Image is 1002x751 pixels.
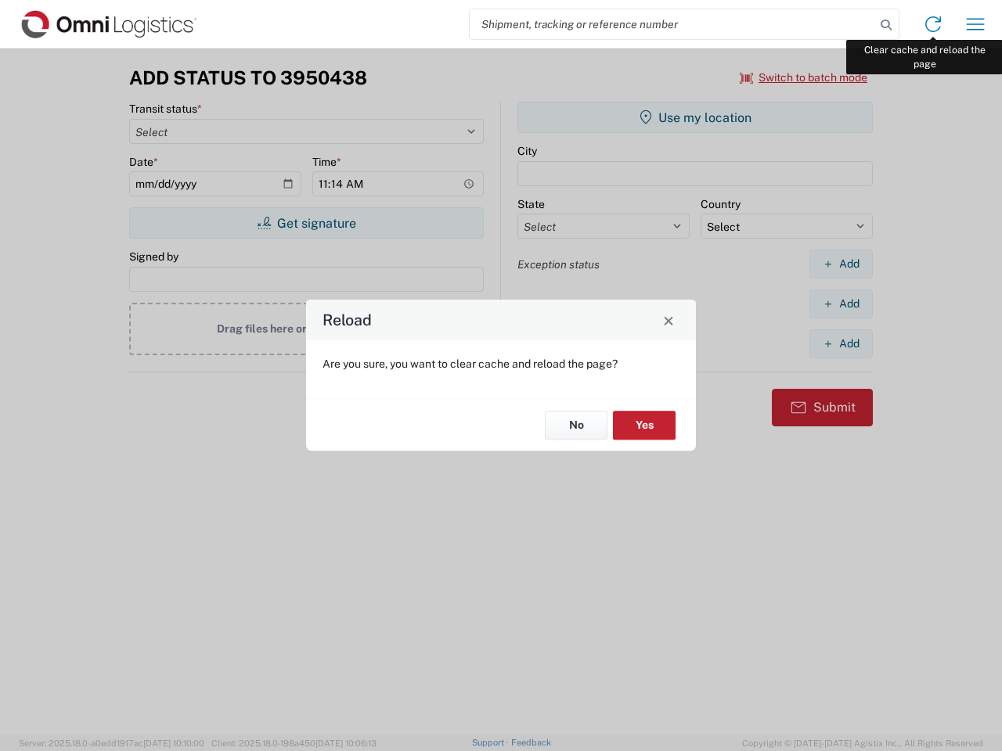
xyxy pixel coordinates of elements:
h4: Reload [323,309,372,332]
p: Are you sure, you want to clear cache and reload the page? [323,357,679,371]
button: Yes [613,411,676,440]
input: Shipment, tracking or reference number [470,9,875,39]
button: No [545,411,607,440]
button: Close [658,309,679,331]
